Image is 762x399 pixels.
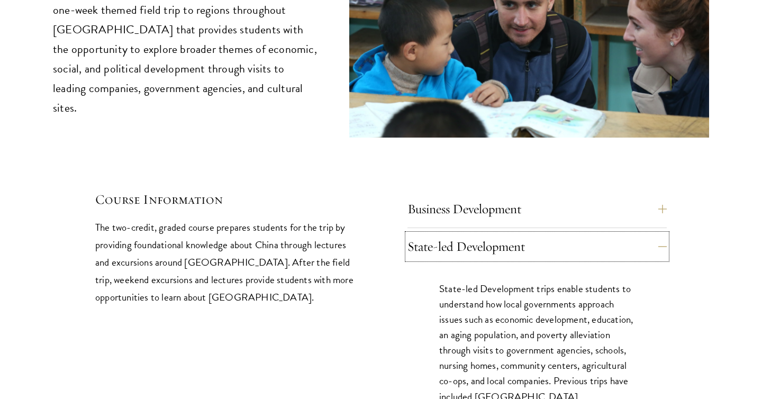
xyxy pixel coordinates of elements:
[95,191,355,208] h5: Course Information
[407,234,667,259] button: State-led Development
[407,196,667,222] button: Business Development
[95,219,355,306] p: The two-credit, graded course prepares students for the trip by providing foundational knowledge ...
